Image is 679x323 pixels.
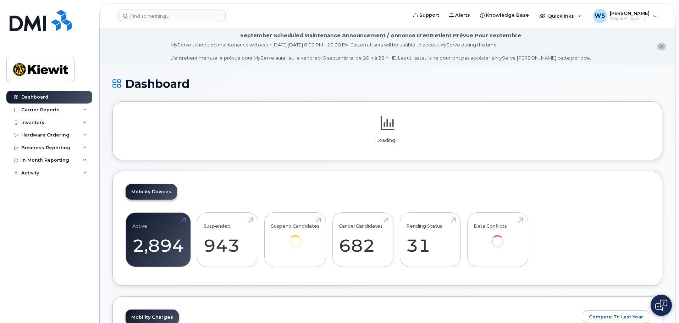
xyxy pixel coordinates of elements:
div: September Scheduled Maintenance Announcement / Annonce D'entretient Prévue Pour septembre [240,32,521,39]
a: Suspended 943 [204,216,252,263]
button: close notification [657,43,666,50]
span: Compare To Last Year [589,313,643,320]
a: Active 2,894 [132,216,184,263]
a: Suspend Candidates [271,216,320,257]
img: Open chat [655,300,667,311]
h1: Dashboard [112,78,662,90]
a: Mobility Devices [126,184,177,200]
a: Pending Status 31 [406,216,454,263]
a: Data Conflicts [474,216,521,257]
p: Loading... [126,137,649,144]
a: Cancel Candidates 682 [339,216,387,263]
div: MyServe scheduled maintenance will occur [DATE][DATE] 8:00 PM - 10:00 PM Eastern. Users will be u... [171,41,591,61]
button: Compare To Last Year [583,310,649,323]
